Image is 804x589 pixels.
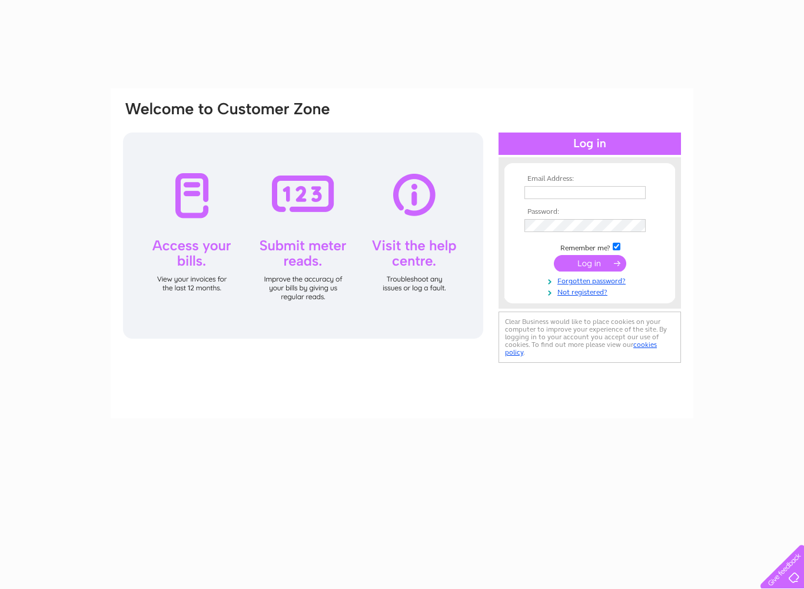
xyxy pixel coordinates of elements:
[524,274,658,286] a: Forgotten password?
[554,255,626,272] input: Submit
[499,312,681,363] div: Clear Business would like to place cookies on your computer to improve your experience of the sit...
[505,340,657,356] a: cookies policy
[524,286,658,297] a: Not registered?
[521,208,658,216] th: Password:
[521,175,658,183] th: Email Address:
[521,241,658,253] td: Remember me?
